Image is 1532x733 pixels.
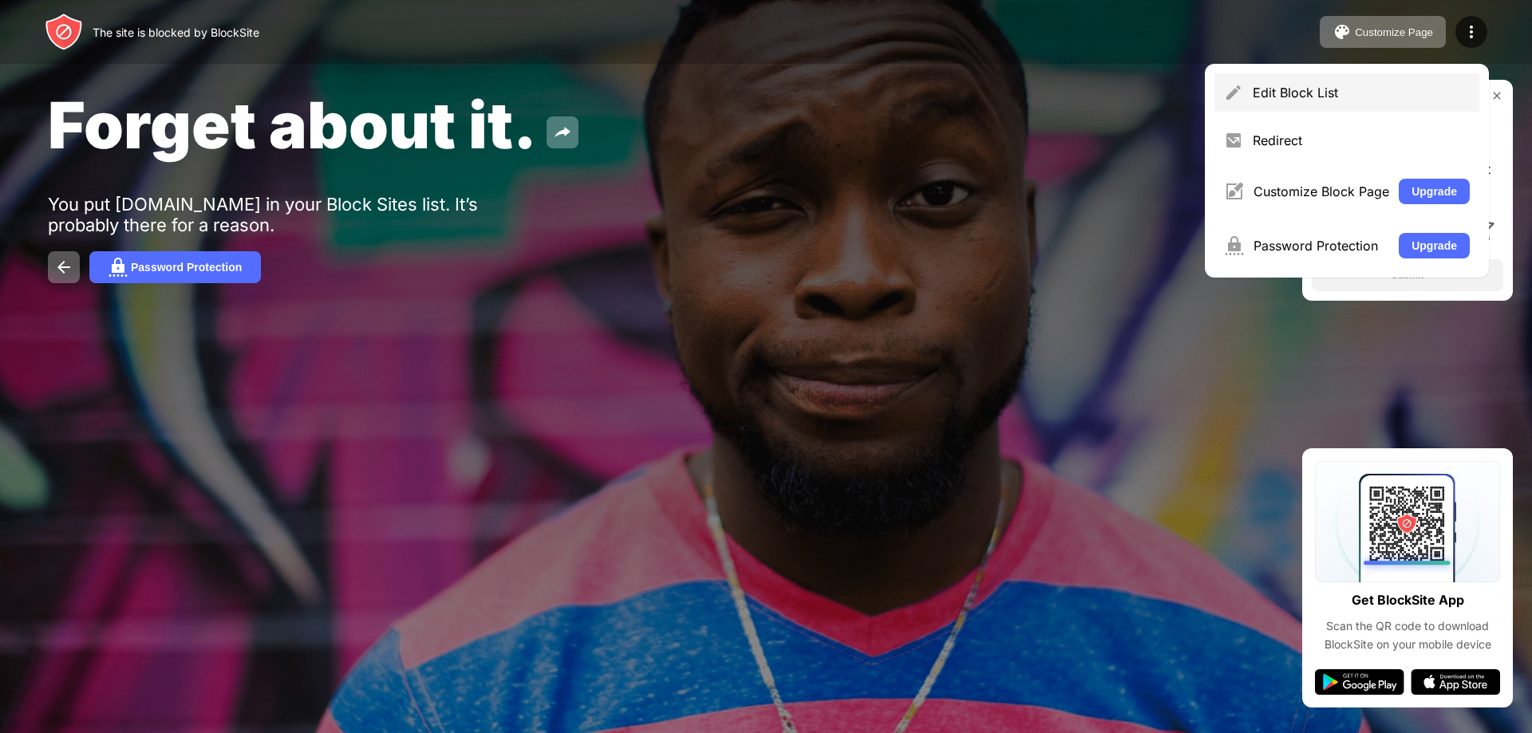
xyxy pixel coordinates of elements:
[48,194,541,235] div: You put [DOMAIN_NAME] in your Block Sites list. It’s probably there for a reason.
[1352,589,1464,612] div: Get BlockSite App
[1224,236,1244,255] img: menu-password.svg
[1491,89,1503,102] img: rate-us-close.svg
[1224,83,1243,102] img: menu-pencil.svg
[1224,182,1244,201] img: menu-customize.svg
[1333,22,1352,41] img: pallet.svg
[1315,461,1500,582] img: qrcode.svg
[1224,131,1243,150] img: menu-redirect.svg
[93,26,259,39] div: The site is blocked by BlockSite
[48,86,537,164] span: Forget about it.
[1355,26,1433,38] div: Customize Page
[1320,16,1446,48] button: Customize Page
[1399,179,1470,204] button: Upgrade
[1253,132,1470,148] div: Redirect
[1254,183,1389,199] div: Customize Block Page
[54,258,73,277] img: back.svg
[553,123,572,142] img: share.svg
[109,258,128,277] img: password.svg
[1253,85,1470,100] div: Edit Block List
[1399,233,1470,258] button: Upgrade
[1315,617,1500,653] div: Scan the QR code to download BlockSite on your mobile device
[1411,669,1500,695] img: app-store.svg
[1254,238,1389,254] div: Password Protection
[89,251,261,283] button: Password Protection
[131,261,242,274] div: Password Protection
[1315,669,1404,695] img: google-play.svg
[1462,22,1481,41] img: menu-icon.svg
[45,13,83,51] img: header-logo.svg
